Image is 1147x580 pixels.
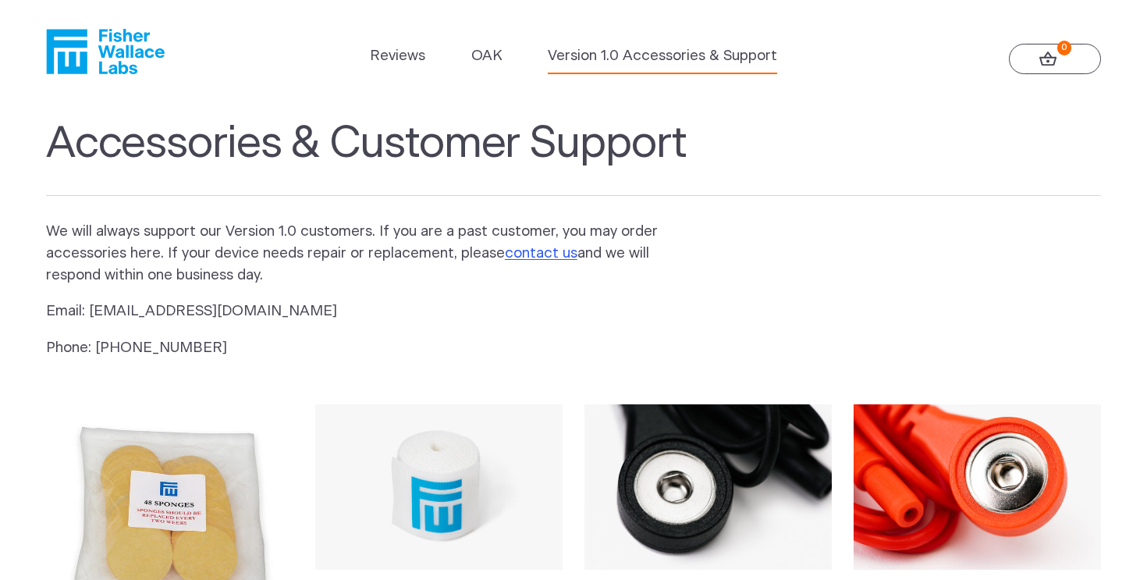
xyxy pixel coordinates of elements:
[1009,44,1101,75] a: 0
[370,45,425,67] a: Reviews
[46,301,683,322] p: Email: [EMAIL_ADDRESS][DOMAIN_NAME]
[46,29,165,74] a: Fisher Wallace
[46,118,1101,196] h1: Accessories & Customer Support
[505,246,577,261] a: contact us
[46,337,683,359] p: Phone: [PHONE_NUMBER]
[854,404,1101,569] img: Replacement Red Lead Wire
[46,221,683,286] p: We will always support our Version 1.0 customers. If you are a past customer, you may order acces...
[548,45,777,67] a: Version 1.0 Accessories & Support
[471,45,502,67] a: OAK
[315,404,563,569] img: Replacement Velcro Headband
[584,404,832,569] img: Replacement Black Lead Wire
[1057,41,1072,55] strong: 0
